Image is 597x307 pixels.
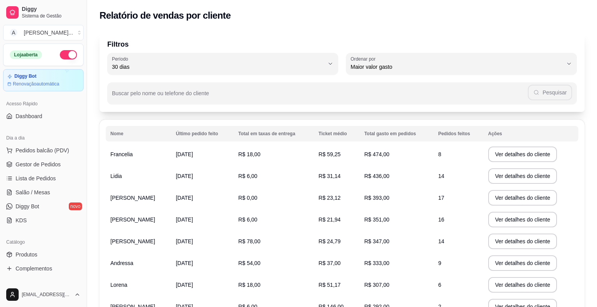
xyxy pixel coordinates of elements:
span: R$ 393,00 [364,195,389,201]
span: R$ 18,00 [238,282,260,288]
article: Diggy Bot [14,73,37,79]
span: R$ 307,00 [364,282,389,288]
th: Ações [484,126,578,141]
span: Dashboard [16,112,42,120]
span: Lista de Pedidos [16,174,56,182]
span: Pedidos balcão (PDV) [16,147,69,154]
a: Salão / Mesas [3,186,84,199]
span: R$ 351,00 [364,216,389,223]
a: Diggy BotRenovaçãoautomática [3,69,84,91]
label: Ordenar por [351,56,378,62]
span: R$ 347,00 [364,238,389,244]
span: [DATE] [176,260,193,266]
span: [PERSON_NAME] [110,216,155,223]
input: Buscar pelo nome ou telefone do cliente [112,92,528,100]
th: Total em taxas de entrega [234,126,314,141]
button: Ordenar porMaior valor gasto [346,53,577,75]
button: Período30 dias [107,53,338,75]
button: Ver detalhes do cliente [488,147,557,162]
span: Complementos [16,265,52,272]
a: DiggySistema de Gestão [3,3,84,22]
span: A [10,29,17,37]
button: Pedidos balcão (PDV) [3,144,84,157]
span: Andressa [110,260,133,266]
span: 30 dias [112,63,324,71]
span: Diggy Bot [16,202,39,210]
div: Acesso Rápido [3,98,84,110]
th: Ticket médio [314,126,360,141]
button: Ver detalhes do cliente [488,190,557,206]
span: R$ 23,12 [319,195,341,201]
button: Ver detalhes do cliente [488,212,557,227]
div: [PERSON_NAME] ... [24,29,73,37]
a: Dashboard [3,110,84,122]
button: Alterar Status [60,50,77,59]
a: Diggy Botnovo [3,200,84,213]
span: 8 [438,151,441,157]
a: Complementos [3,262,84,275]
span: R$ 21,94 [319,216,341,223]
span: [PERSON_NAME] [110,238,155,244]
div: Dia a dia [3,132,84,144]
div: Catálogo [3,236,84,248]
button: Ver detalhes do cliente [488,168,557,184]
span: 17 [438,195,444,201]
article: Renovação automática [13,81,59,87]
label: Período [112,56,131,62]
span: Maior valor gasto [351,63,563,71]
span: [DATE] [176,282,193,288]
p: Filtros [107,39,577,50]
button: Ver detalhes do cliente [488,255,557,271]
h2: Relatório de vendas por cliente [99,9,231,22]
span: R$ 0,00 [238,195,257,201]
span: R$ 6,00 [238,216,257,223]
span: R$ 6,00 [238,173,257,179]
span: R$ 436,00 [364,173,389,179]
span: [PERSON_NAME] [110,195,155,201]
span: 14 [438,238,444,244]
span: R$ 37,00 [319,260,341,266]
span: [DATE] [176,151,193,157]
span: 14 [438,173,444,179]
a: Gestor de Pedidos [3,158,84,171]
button: Ver detalhes do cliente [488,234,557,249]
span: Francelia [110,151,133,157]
span: 16 [438,216,444,223]
span: Gestor de Pedidos [16,160,61,168]
span: Lidia [110,173,122,179]
span: [DATE] [176,238,193,244]
a: Produtos [3,248,84,261]
span: Produtos [16,251,37,258]
span: KDS [16,216,27,224]
button: [EMAIL_ADDRESS][DOMAIN_NAME] [3,285,84,304]
div: Loja aberta [10,51,42,59]
span: Salão / Mesas [16,188,50,196]
span: R$ 474,00 [364,151,389,157]
button: Ver detalhes do cliente [488,277,557,293]
span: R$ 54,00 [238,260,260,266]
span: R$ 333,00 [364,260,389,266]
span: Sistema de Gestão [22,13,80,19]
span: R$ 78,00 [238,238,260,244]
span: R$ 59,25 [319,151,341,157]
span: R$ 31,14 [319,173,341,179]
span: 9 [438,260,441,266]
a: Lista de Pedidos [3,172,84,185]
span: R$ 18,00 [238,151,260,157]
span: [DATE] [176,195,193,201]
span: [DATE] [176,216,193,223]
span: [EMAIL_ADDRESS][DOMAIN_NAME] [22,291,71,298]
a: KDS [3,214,84,227]
span: [DATE] [176,173,193,179]
th: Total gasto em pedidos [360,126,433,141]
span: 6 [438,282,441,288]
span: R$ 24,79 [319,238,341,244]
span: Diggy [22,6,80,13]
th: Pedidos feitos [433,126,483,141]
span: R$ 51,17 [319,282,341,288]
th: Nome [106,126,171,141]
button: Select a team [3,25,84,40]
th: Último pedido feito [171,126,234,141]
span: Lorena [110,282,127,288]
